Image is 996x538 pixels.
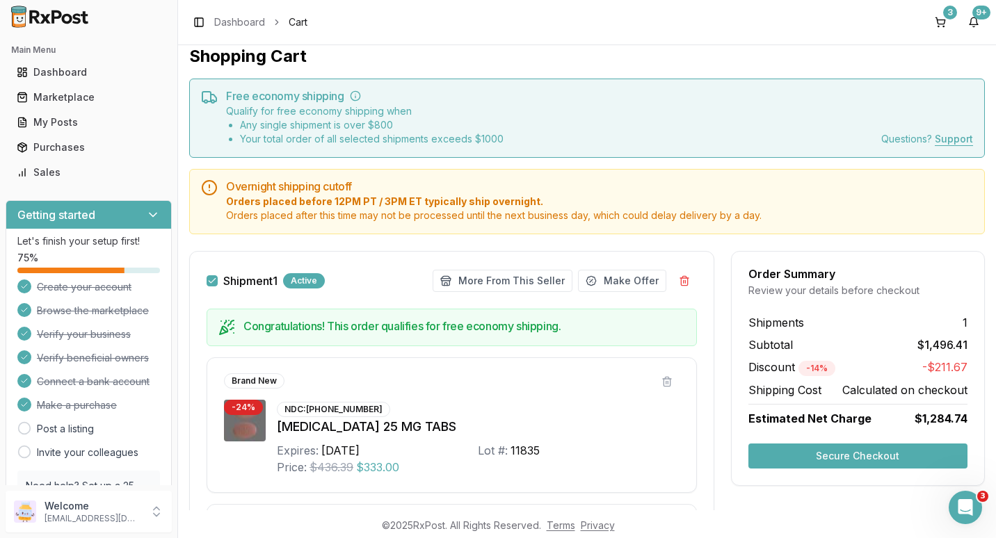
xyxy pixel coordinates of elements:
[224,400,263,415] div: - 24 %
[224,373,284,389] div: Brand New
[356,459,399,475] span: $333.00
[881,132,973,146] div: Questions?
[748,314,804,331] span: Shipments
[511,442,540,459] div: 11835
[748,336,793,353] span: Subtotal
[45,513,141,524] p: [EMAIL_ADDRESS][DOMAIN_NAME]
[748,382,821,398] span: Shipping Cost
[578,270,666,292] button: Make Offer
[277,402,390,417] div: NDC: [PHONE_NUMBER]
[37,351,149,365] span: Verify beneficial owners
[943,6,957,19] div: 3
[37,304,149,318] span: Browse the marketplace
[277,417,680,437] div: [MEDICAL_DATA] 25 MG TABS
[37,422,94,436] a: Post a listing
[45,499,141,513] p: Welcome
[6,136,172,158] button: Purchases
[37,446,138,459] a: Invite your colleagues
[277,442,319,459] div: Expires:
[547,519,575,531] a: Terms
[283,273,325,288] div: Active
[17,206,95,223] h3: Getting started
[915,410,967,427] span: $1,284.74
[17,90,161,104] div: Marketplace
[277,459,307,475] div: Price:
[963,11,985,33] button: 9+
[6,111,172,133] button: My Posts
[14,500,36,523] img: User avatar
[11,135,166,160] a: Purchases
[963,314,967,331] span: 1
[17,165,161,179] div: Sales
[240,132,504,146] li: Your total order of all selected shipments exceeds $ 1000
[748,360,835,374] span: Discount
[37,398,117,412] span: Make a purchase
[321,442,360,459] div: [DATE]
[478,442,508,459] div: Lot #:
[11,110,166,135] a: My Posts
[6,61,172,83] button: Dashboard
[604,274,659,288] span: Make Offer
[224,400,266,441] img: Movantik 25 MG TABS
[748,411,871,425] span: Estimated Net Charge
[289,15,307,29] span: Cart
[748,443,967,468] button: Secure Checkout
[37,375,150,389] span: Connect a bank account
[977,491,988,502] span: 3
[226,104,504,146] div: Qualify for free economy shipping when
[17,65,161,79] div: Dashboard
[226,90,973,101] h5: Free economy shipping
[11,160,166,185] a: Sales
[214,15,307,29] nav: breadcrumb
[310,459,353,475] span: $436.39
[433,270,572,292] button: More From This Seller
[189,45,985,67] h1: Shopping Cart
[37,280,131,294] span: Create your account
[11,44,166,56] h2: Main Menu
[6,86,172,108] button: Marketplace
[240,118,504,132] li: Any single shipment is over $ 800
[748,284,967,297] div: Review your details before checkout
[922,359,967,376] span: -$211.67
[798,361,835,376] div: - 14 %
[581,519,615,531] a: Privacy
[748,268,967,279] div: Order Summary
[929,11,951,33] button: 3
[243,320,685,332] h5: Congratulations! This order qualifies for free economy shipping.
[17,234,160,248] p: Let's finish your setup first!
[17,251,38,265] span: 75 %
[917,336,967,353] span: $1,496.41
[11,85,166,110] a: Marketplace
[226,181,973,192] h5: Overnight shipping cutoff
[37,327,131,341] span: Verify your business
[11,60,166,85] a: Dashboard
[214,15,265,29] a: Dashboard
[949,491,982,524] iframe: Intercom live chat
[223,275,278,286] label: Shipment 1
[972,6,990,19] div: 9+
[17,115,161,129] div: My Posts
[842,382,967,398] span: Calculated on checkout
[17,140,161,154] div: Purchases
[226,195,973,209] span: Orders placed before 12PM PT / 3PM ET typically ship overnight.
[6,161,172,184] button: Sales
[6,6,95,28] img: RxPost Logo
[26,479,152,521] p: Need help? Set up a 25 minute call with our team to set up.
[226,209,973,222] span: Orders placed after this time may not be processed until the next business day, which could delay...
